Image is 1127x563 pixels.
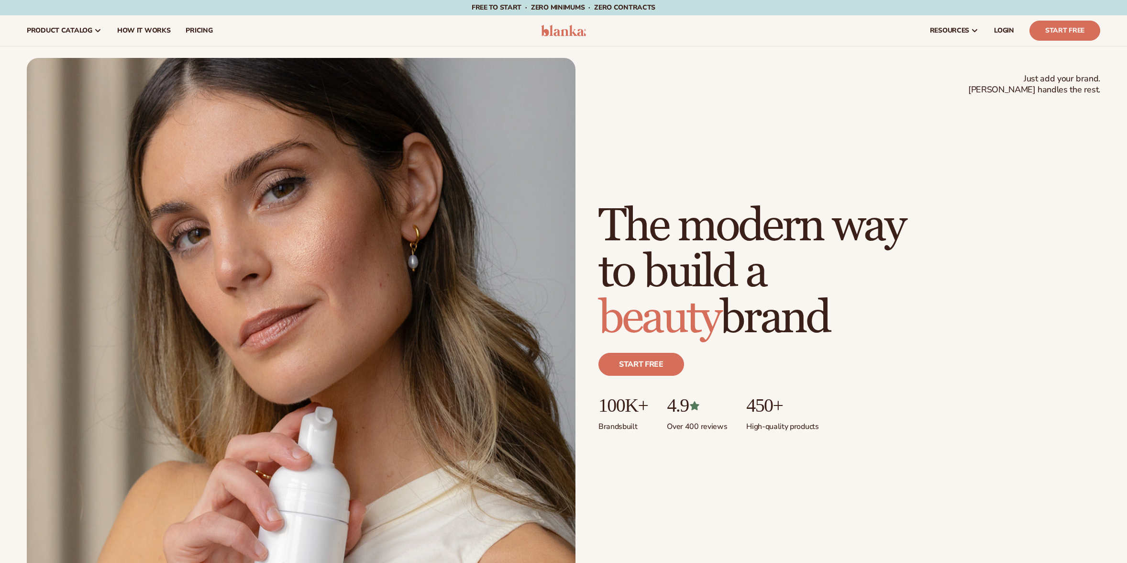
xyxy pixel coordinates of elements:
[472,3,655,12] span: Free to start · ZERO minimums · ZERO contracts
[746,416,818,432] p: High-quality products
[930,27,969,34] span: resources
[598,416,648,432] p: Brands built
[598,353,684,376] a: Start free
[186,27,212,34] span: pricing
[598,395,648,416] p: 100K+
[986,15,1022,46] a: LOGIN
[110,15,178,46] a: How It Works
[667,395,727,416] p: 4.9
[922,15,986,46] a: resources
[117,27,171,34] span: How It Works
[178,15,220,46] a: pricing
[994,27,1014,34] span: LOGIN
[598,203,905,341] h1: The modern way to build a brand
[968,73,1100,96] span: Just add your brand. [PERSON_NAME] handles the rest.
[667,416,727,432] p: Over 400 reviews
[541,25,586,36] img: logo
[1029,21,1100,41] a: Start Free
[19,15,110,46] a: product catalog
[746,395,818,416] p: 450+
[27,27,92,34] span: product catalog
[598,290,720,346] span: beauty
